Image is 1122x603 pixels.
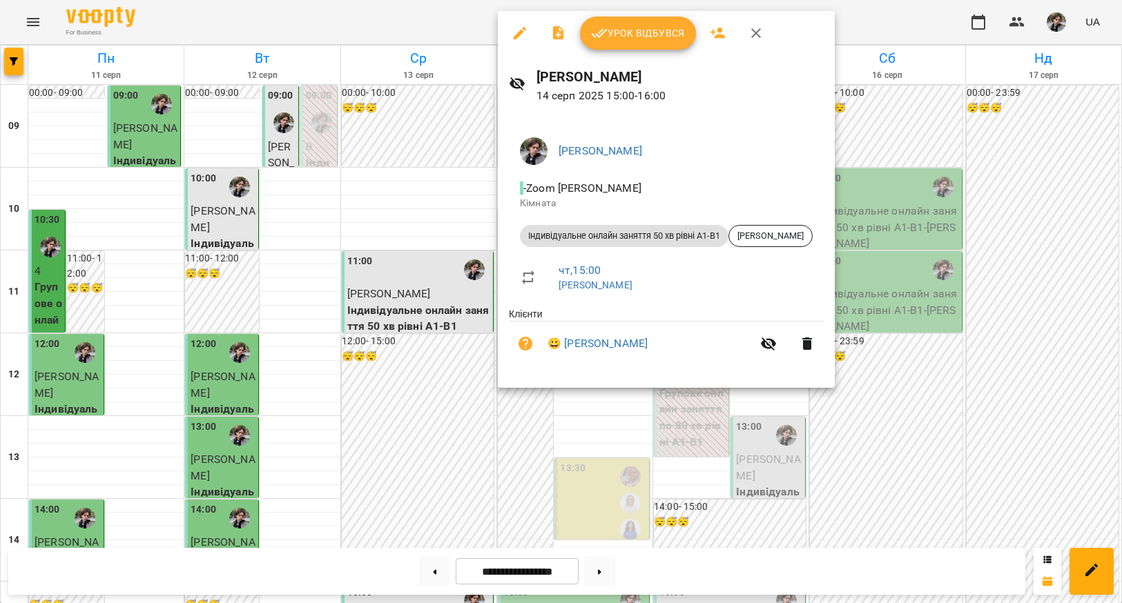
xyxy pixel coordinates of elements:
h6: [PERSON_NAME] [536,66,824,88]
div: [PERSON_NAME] [728,225,813,247]
span: Індивідуальне онлайн заняття 50 хв рівні А1-В1 [520,230,728,242]
a: [PERSON_NAME] [559,144,642,157]
a: [PERSON_NAME] [559,279,632,290]
img: 3324ceff06b5eb3c0dd68960b867f42f.jpeg [520,137,548,165]
button: Урок відбувся [580,17,696,50]
span: Урок відбувся [591,25,685,41]
span: [PERSON_NAME] [729,230,812,242]
a: чт , 15:00 [559,264,601,277]
ul: Клієнти [509,307,824,371]
p: Кімната [520,197,813,210]
span: - Zoom [PERSON_NAME] [520,181,644,195]
a: 😀 [PERSON_NAME] [548,335,648,352]
button: Візит ще не сплачено. Додати оплату? [509,327,542,360]
p: 14 серп 2025 15:00 - 16:00 [536,88,824,104]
